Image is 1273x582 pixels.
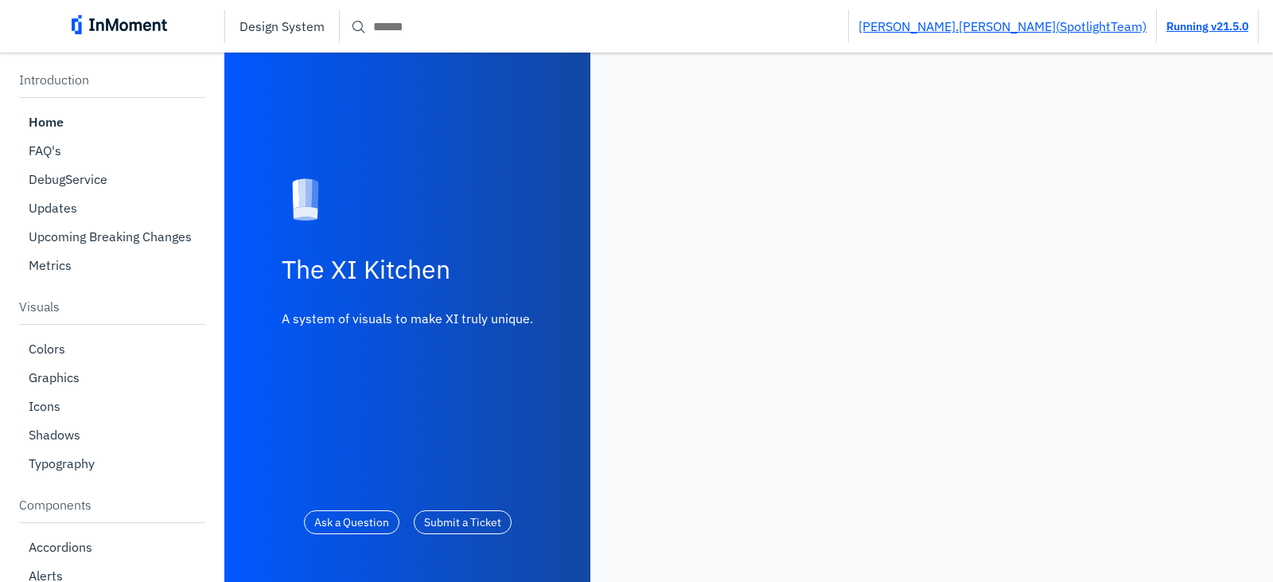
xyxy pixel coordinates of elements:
p: Colors [29,341,65,357]
p: Design System [239,18,325,34]
pre: Ask a Question [314,516,389,529]
button: Submit a Ticket [414,510,512,534]
p: Icons [29,398,60,414]
h2: The XI Kitchen [282,253,533,287]
button: Ask a Question [304,510,399,534]
p: A system of visuals to make XI truly unique. [282,311,533,326]
a: [PERSON_NAME].[PERSON_NAME](SpotlightTeam) [858,18,1146,34]
p: Shadows [29,427,80,443]
p: Metrics [29,257,72,273]
p: Accordions [29,539,92,555]
p: DebugService [29,171,107,187]
p: Typography [29,455,95,471]
p: FAQ's [29,143,61,158]
img: kitchen [282,177,329,225]
p: Components [19,497,205,513]
b: Home [29,114,64,130]
p: Graphics [29,369,80,385]
p: Visuals [19,299,205,314]
pre: Submit a Ticket [424,516,501,529]
img: inmoment_main_full_color [72,15,167,34]
p: Upcoming Breaking Changes [29,229,192,244]
p: Updates [29,200,77,216]
a: Running v21.5.0 [1166,19,1248,33]
span: search icon [349,17,368,36]
input: Search [340,12,848,41]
